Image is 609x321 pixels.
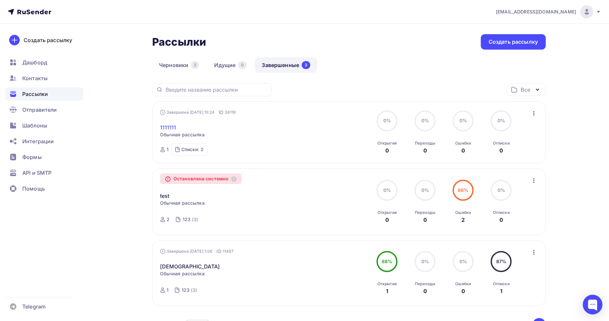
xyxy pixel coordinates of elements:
span: Отправители [22,106,57,114]
span: 0% [383,118,391,123]
div: Списки: 2 [181,146,204,153]
span: Шаблоны [22,122,47,129]
span: Обычная рассылка [160,131,205,138]
a: Идущие0 [207,57,254,73]
span: 88% [458,187,468,193]
div: Переходы [415,281,435,287]
div: 123 [182,287,190,293]
a: Формы [5,150,83,164]
a: test [160,192,170,200]
div: (3) [192,216,198,223]
div: 0 [499,216,503,224]
span: 88% [382,259,392,264]
span: API и SMTP [22,169,51,177]
span: Интеграции [22,137,54,145]
div: Создать рассылку [489,38,538,46]
a: [DEMOGRAPHIC_DATA] [160,263,220,270]
span: Формы [22,153,42,161]
div: (3) [191,287,197,293]
span: ID [219,109,223,116]
div: 1 [167,146,169,153]
div: Ошибки [455,281,471,287]
h2: Рассылки [152,35,206,49]
div: Переходы [415,210,435,215]
div: 2 [191,61,199,69]
a: Завершенные3 [255,57,317,73]
span: 38118 [225,109,236,116]
span: 0% [497,187,505,193]
span: Обычная рассылка [160,200,205,206]
span: Telegram [22,303,46,310]
div: Все [521,86,530,94]
div: Остановлена системно [160,173,242,184]
div: Создать рассылку [24,36,72,44]
div: 0 [461,147,465,154]
a: 123 (3) [182,214,199,225]
div: 2 [167,216,170,223]
div: 1 [167,287,169,293]
span: Помощь [22,185,45,193]
div: 0 [461,287,465,295]
div: Открытия [377,141,397,146]
span: 11497 [223,248,234,255]
div: 1 [386,287,388,295]
div: 0 [385,216,389,224]
div: Открытия [377,281,397,287]
a: 123 (3) [181,285,198,295]
span: [EMAIL_ADDRESS][DOMAIN_NAME] [496,9,576,15]
div: Ошибки [455,141,471,146]
a: [EMAIL_ADDRESS][DOMAIN_NAME] [496,5,601,18]
span: 0% [421,118,429,123]
button: Все [506,83,546,96]
span: 0% [459,118,467,123]
span: Обычная рассылка [160,270,205,277]
div: Отписки [493,281,510,287]
div: 2 [461,216,465,224]
div: Завершена [DATE] 1:06 [160,248,234,255]
div: 3 [302,61,310,69]
span: 0% [421,187,429,193]
a: Дашборд [5,56,83,69]
span: 0% [497,118,505,123]
div: Отписки [493,141,510,146]
a: 1111111 [160,124,176,131]
a: Отправители [5,103,83,116]
div: 0 [499,147,503,154]
span: 0% [459,259,467,264]
div: 0 [423,147,427,154]
div: 1 [500,287,502,295]
div: Завершена [DATE] 15:24 [160,109,236,116]
span: Рассылки [22,90,48,98]
div: Ошибки [455,210,471,215]
div: 0 [423,216,427,224]
div: Открытия [377,210,397,215]
div: Переходы [415,141,435,146]
span: 0% [421,259,429,264]
a: Шаблоны [5,119,83,132]
div: 0 [423,287,427,295]
span: 87% [496,259,506,264]
div: 0 [385,147,389,154]
a: Контакты [5,72,83,85]
div: Отписки [493,210,510,215]
input: Введите название рассылки [166,86,268,93]
span: ID [216,248,221,255]
a: Черновики2 [152,57,206,73]
span: 0% [383,187,391,193]
div: 123 [183,216,191,223]
span: Дашборд [22,58,47,66]
span: Контакты [22,74,48,82]
a: Рассылки [5,87,83,101]
div: 0 [238,61,247,69]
